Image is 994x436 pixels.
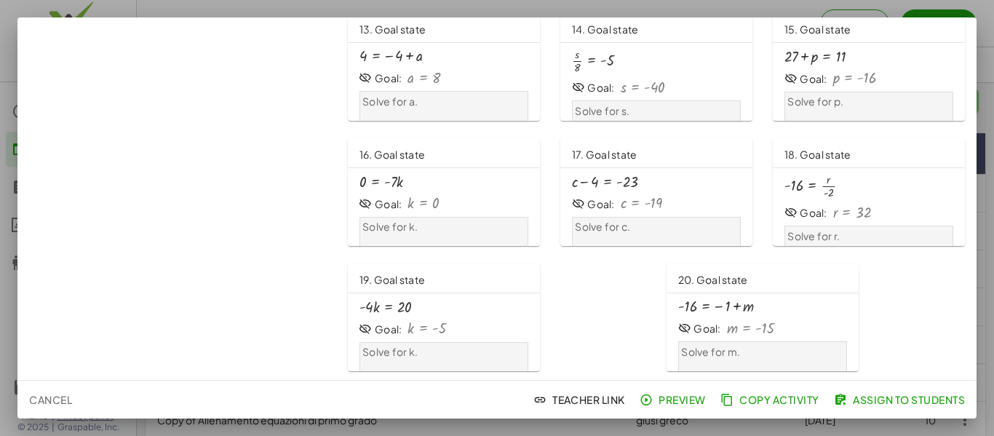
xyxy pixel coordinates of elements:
p: Solve for s. [575,104,737,119]
span: 15. Goal state [784,23,851,36]
i: Goal State is hidden. [784,72,798,85]
p: Solve for m. [681,345,843,360]
button: Cancel [23,387,78,413]
div: Goal: [375,71,402,86]
i: Goal State is hidden. [572,197,585,210]
span: Teacher Link [536,393,625,406]
p: Solve for c. [575,220,737,234]
span: 14. Goal state [572,23,639,36]
a: 17. Goal stateGoal:Solve for c. [560,138,755,246]
div: Goal: [693,322,720,336]
button: Preview [637,387,712,413]
i: Goal State is hidden. [784,206,798,219]
i: Goal State is hidden. [359,197,373,210]
div: Goal: [375,197,402,212]
a: 13. Goal stateGoal:Solve for a. [348,13,543,121]
a: 20. Goal stateGoal:Solve for m. [667,263,968,371]
a: 14. Goal stateGoal:Solve for s. [560,13,755,121]
i: Goal State is hidden. [678,322,691,335]
p: Solve for k. [362,220,525,234]
i: Goal State is hidden. [359,322,373,336]
i: Goal State is hidden. [572,81,585,94]
button: Teacher Link [530,387,631,413]
div: Goal: [375,322,402,337]
p: Solve for k. [362,345,525,360]
span: 18. Goal state [784,148,851,161]
span: Cancel [29,393,72,406]
span: 20. Goal state [678,273,748,286]
a: 18. Goal stateGoal:Solve for r. [773,138,968,246]
a: 19. Goal stateGoal:Solve for k. [348,263,649,371]
div: Goal: [800,206,827,221]
i: Goal State is hidden. [359,71,373,84]
span: 17. Goal state [572,148,637,161]
button: Copy Activity [717,387,825,413]
span: 19. Goal state [359,273,426,286]
a: 16. Goal stateGoal:Solve for k. [348,138,543,246]
a: 15. Goal stateGoal:Solve for p. [773,13,968,121]
div: Goal: [587,197,614,212]
div: Goal: [587,81,614,95]
span: 13. Goal state [359,23,426,36]
div: Goal: [800,72,827,87]
span: Copy Activity [723,393,819,406]
p: Solve for p. [787,95,950,109]
p: Solve for r. [787,229,950,244]
p: Solve for a. [362,95,525,109]
span: Assign to Students [837,393,965,406]
span: 16. Goal state [359,148,426,161]
span: Preview [643,393,706,406]
button: Assign to Students [831,387,971,413]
